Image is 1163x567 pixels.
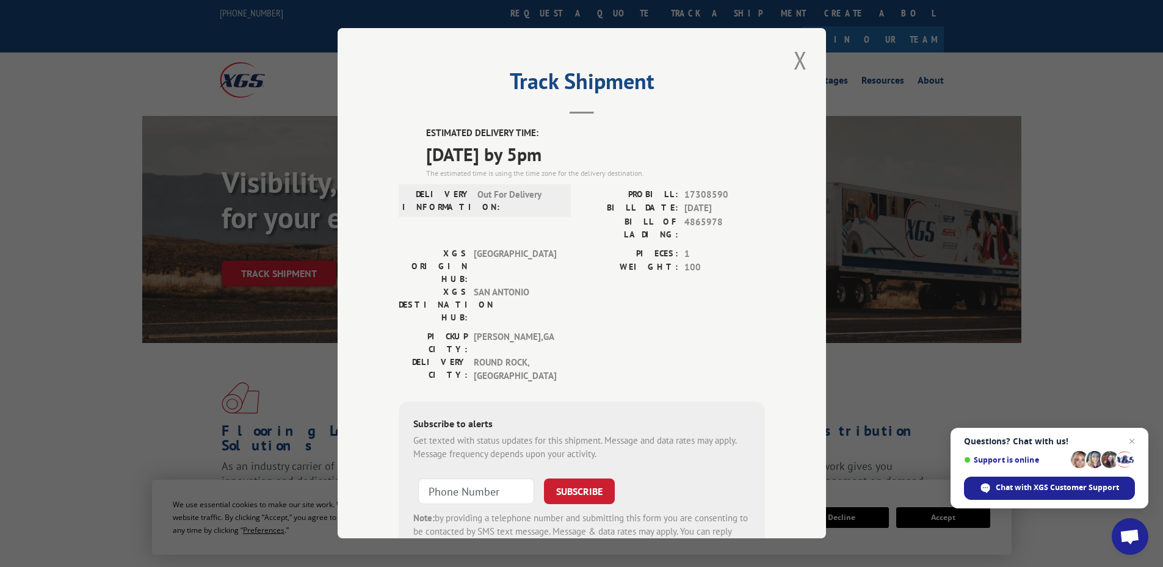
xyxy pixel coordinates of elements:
div: Get texted with status updates for this shipment. Message and data rates may apply. Message frequ... [413,434,750,461]
span: [DATE] [684,202,765,216]
label: DELIVERY CITY: [399,356,468,383]
label: XGS DESTINATION HUB: [399,286,468,324]
span: [PERSON_NAME] , GA [474,330,556,356]
span: SAN ANTONIO [474,286,556,324]
span: 4865978 [684,215,765,241]
label: DELIVERY INFORMATION: [402,188,471,214]
span: Chat with XGS Customer Support [964,477,1135,500]
label: PICKUP CITY: [399,330,468,356]
input: Phone Number [418,479,534,504]
span: 17308590 [684,188,765,202]
span: Out For Delivery [477,188,560,214]
label: PIECES: [582,247,678,261]
label: PROBILL: [582,188,678,202]
span: Support is online [964,455,1067,464]
label: ESTIMATED DELIVERY TIME: [426,127,765,141]
button: Close modal [790,43,811,77]
span: 1 [684,247,765,261]
h2: Track Shipment [399,73,765,96]
div: The estimated time is using the time zone for the delivery destination. [426,168,765,179]
span: [DATE] by 5pm [426,140,765,168]
label: BILL DATE: [582,202,678,216]
span: Chat with XGS Customer Support [996,482,1119,493]
label: XGS ORIGIN HUB: [399,247,468,286]
span: ROUND ROCK , [GEOGRAPHIC_DATA] [474,356,556,383]
span: [GEOGRAPHIC_DATA] [474,247,556,286]
button: SUBSCRIBE [544,479,615,504]
span: 100 [684,261,765,275]
div: by providing a telephone number and submitting this form you are consenting to be contacted by SM... [413,511,750,553]
strong: Note: [413,512,435,524]
span: Questions? Chat with us! [964,436,1135,446]
a: Open chat [1112,518,1148,555]
div: Subscribe to alerts [413,416,750,434]
label: WEIGHT: [582,261,678,275]
label: BILL OF LADING: [582,215,678,241]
